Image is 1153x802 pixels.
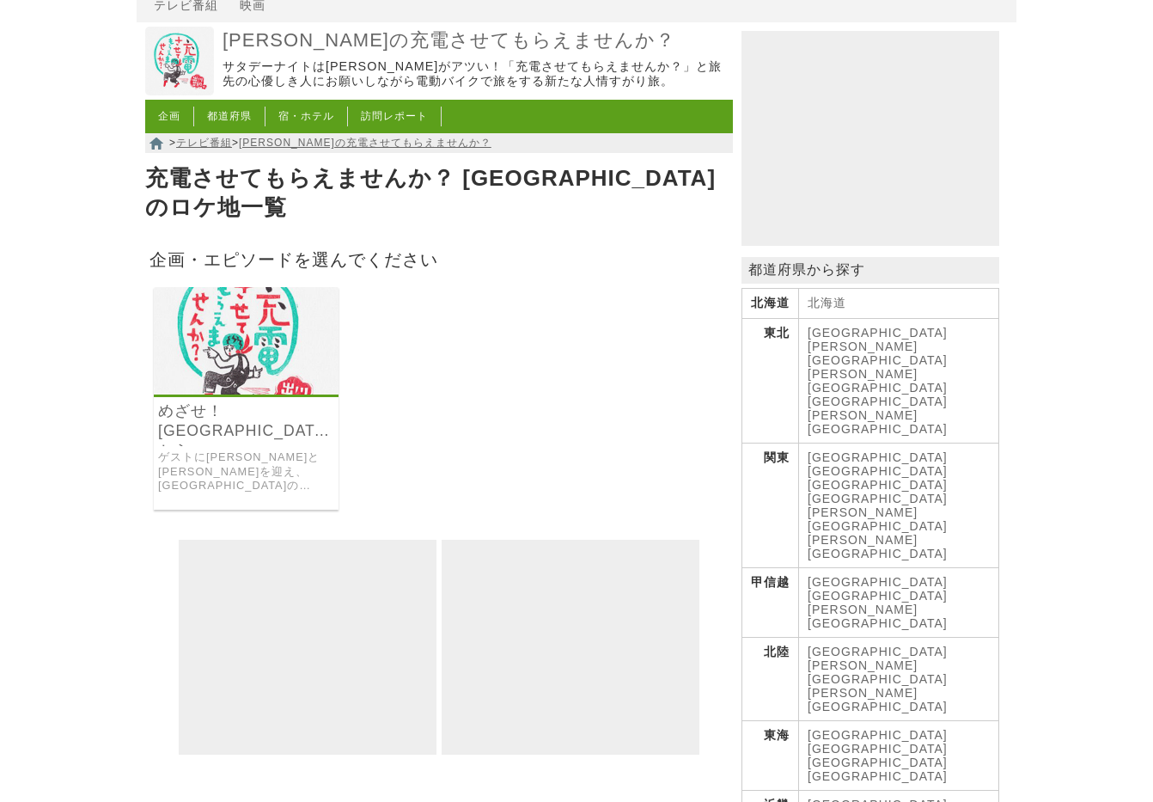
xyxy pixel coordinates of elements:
[145,83,214,98] a: 出川哲朗の充電させてもらえませんか？
[808,340,948,367] a: [PERSON_NAME][GEOGRAPHIC_DATA]
[808,769,948,783] a: [GEOGRAPHIC_DATA]
[278,110,334,122] a: 宿・ホテル
[742,721,799,791] th: 東海
[808,464,948,478] a: [GEOGRAPHIC_DATA]
[808,408,948,436] a: [PERSON_NAME][GEOGRAPHIC_DATA]
[145,133,733,153] nav: > >
[808,547,948,560] a: [GEOGRAPHIC_DATA]
[154,383,339,397] a: 出川哲朗の充電させてもらえませんか？ GO！GO！シュガーロード125キロ！長崎・出島からゴールは吉野ケ里遺跡の絶景夕日なんですが鬼奴もケンコバも美食に走りすぎてヤバいよヤバいよSP
[808,575,948,589] a: [GEOGRAPHIC_DATA]
[158,450,334,493] a: ゲストに[PERSON_NAME]と[PERSON_NAME]を迎え、[GEOGRAPHIC_DATA]の[PERSON_NAME]をスタートし、[GEOGRAPHIC_DATA]の[GEOGR...
[145,244,733,274] h2: 企画・エピソードを選んでください
[742,444,799,568] th: 関東
[145,27,214,95] img: 出川哲朗の充電させてもらえませんか？
[741,31,999,246] iframe: Advertisement
[808,686,948,713] a: [PERSON_NAME][GEOGRAPHIC_DATA]
[808,603,948,630] a: [PERSON_NAME][GEOGRAPHIC_DATA]
[742,568,799,638] th: 甲信越
[808,658,948,686] a: [PERSON_NAME][GEOGRAPHIC_DATA]
[808,492,948,505] a: [GEOGRAPHIC_DATA]
[239,137,491,149] a: [PERSON_NAME]の充電させてもらえませんか？
[442,540,699,755] iframe: Advertisement
[741,257,999,284] p: 都道府県から探す
[158,110,180,122] a: 企画
[808,326,948,340] a: [GEOGRAPHIC_DATA]
[361,110,428,122] a: 訪問レポート
[808,367,948,395] a: [PERSON_NAME][GEOGRAPHIC_DATA]
[145,160,733,227] h1: 充電させてもらえませんか？ [GEOGRAPHIC_DATA]のロケ地一覧
[808,450,948,464] a: [GEOGRAPHIC_DATA]
[176,137,232,149] a: テレビ番組
[808,505,948,533] a: [PERSON_NAME][GEOGRAPHIC_DATA]
[742,638,799,721] th: 北陸
[154,287,339,395] img: 出川哲朗の充電させてもらえませんか？ GO！GO！シュガーロード125キロ！長崎・出島からゴールは吉野ケ里遺跡の絶景夕日なんですが鬼奴もケンコバも美食に走りすぎてヤバいよヤバいよSP
[808,296,846,309] a: 北海道
[207,110,252,122] a: 都道府県
[158,401,334,441] a: めざせ！[GEOGRAPHIC_DATA]から[GEOGRAPHIC_DATA]
[742,319,799,444] th: 東北
[808,756,948,769] a: [GEOGRAPHIC_DATA]
[808,742,948,756] a: [GEOGRAPHIC_DATA]
[742,289,799,319] th: 北海道
[179,540,436,755] iframe: Advertisement
[808,533,918,547] a: [PERSON_NAME]
[223,59,729,89] p: サタデーナイトは[PERSON_NAME]がアツい！「充電させてもらえませんか？」と旅先の心優しき人にお願いしながら電動バイクで旅をする新たな人情すがり旅。
[808,645,948,658] a: [GEOGRAPHIC_DATA]
[808,728,948,742] a: [GEOGRAPHIC_DATA]
[223,28,729,53] a: [PERSON_NAME]の充電させてもらえませんか？
[808,478,948,492] a: [GEOGRAPHIC_DATA]
[808,395,948,408] a: [GEOGRAPHIC_DATA]
[808,589,948,603] a: [GEOGRAPHIC_DATA]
